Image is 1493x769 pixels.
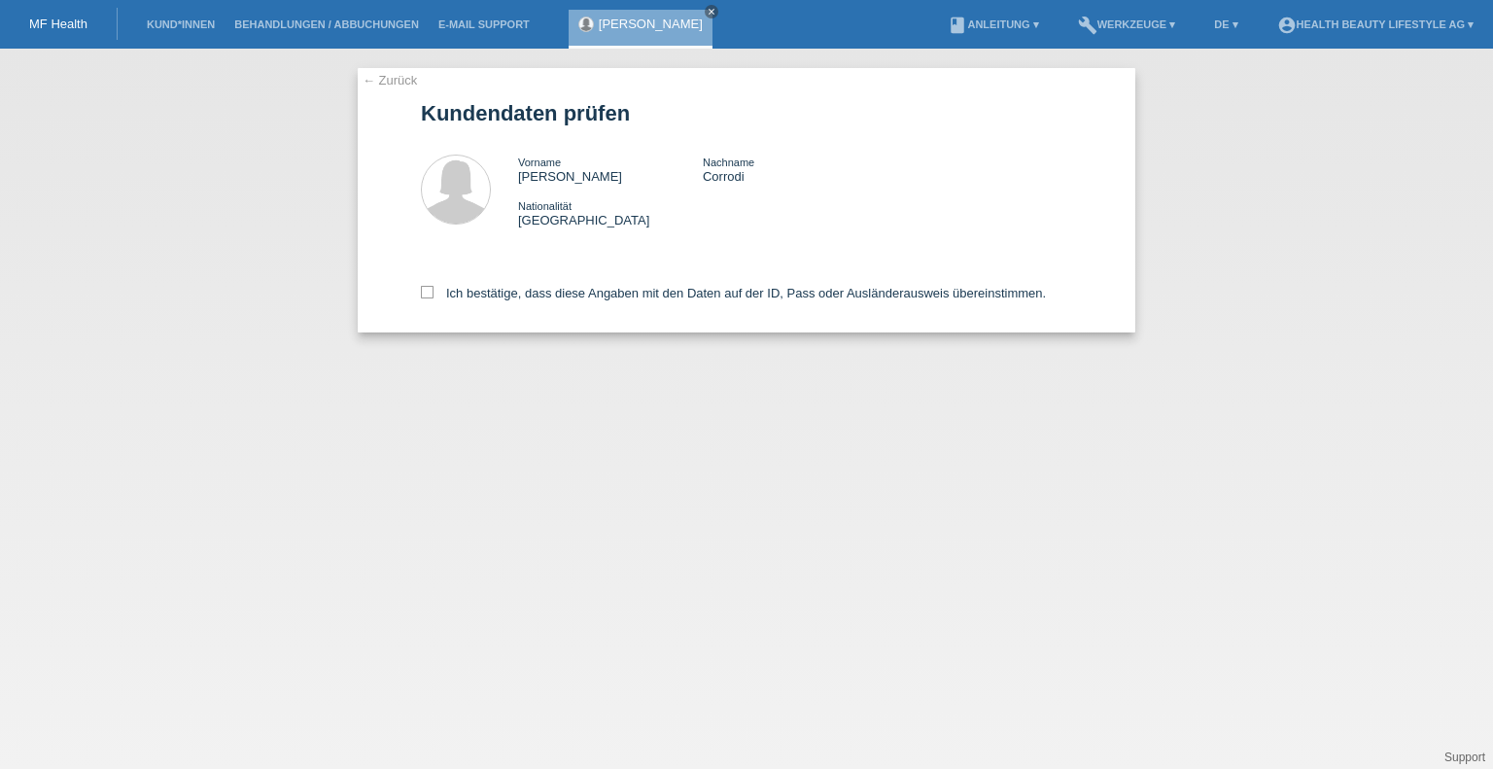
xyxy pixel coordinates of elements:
a: [PERSON_NAME] [599,17,703,31]
div: [GEOGRAPHIC_DATA] [518,198,703,227]
a: bookAnleitung ▾ [938,18,1048,30]
a: MF Health [29,17,87,31]
i: account_circle [1277,16,1297,35]
a: close [705,5,718,18]
span: Nachname [703,157,754,168]
a: Support [1444,751,1485,764]
a: DE ▾ [1204,18,1247,30]
span: Vorname [518,157,561,168]
div: Corrodi [703,155,887,184]
div: [PERSON_NAME] [518,155,703,184]
i: build [1078,16,1097,35]
label: Ich bestätige, dass diese Angaben mit den Daten auf der ID, Pass oder Ausländerausweis übereinsti... [421,286,1046,300]
a: buildWerkzeuge ▾ [1068,18,1186,30]
a: E-Mail Support [429,18,539,30]
a: ← Zurück [363,73,417,87]
h1: Kundendaten prüfen [421,101,1072,125]
i: close [707,7,716,17]
a: Behandlungen / Abbuchungen [225,18,429,30]
a: account_circleHealth Beauty Lifestyle AG ▾ [1267,18,1483,30]
span: Nationalität [518,200,572,212]
i: book [948,16,967,35]
a: Kund*innen [137,18,225,30]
